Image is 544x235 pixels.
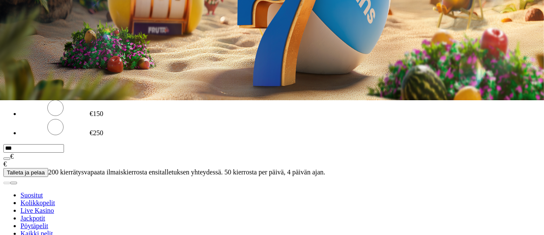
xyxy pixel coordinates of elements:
[20,215,45,222] a: Jackpotit
[20,199,55,206] a: Kolikkopelit
[10,182,17,184] button: next slide
[20,191,43,199] a: Suositut
[3,160,7,168] span: €
[3,168,48,177] button: Talleta ja pelaa
[48,168,326,176] span: 200 kierrätysvapaata ilmaiskierrosta ensitalletuksen yhteydessä. 50 kierrosta per päivä, 4 päivän...
[20,222,48,229] a: Pöytäpelit
[3,182,10,184] button: prev slide
[90,129,103,136] label: €250
[20,207,54,214] a: Live Kasino
[3,157,10,160] button: eye icon
[90,110,103,117] label: €150
[10,153,14,160] span: €
[7,169,45,176] span: Talleta ja pelaa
